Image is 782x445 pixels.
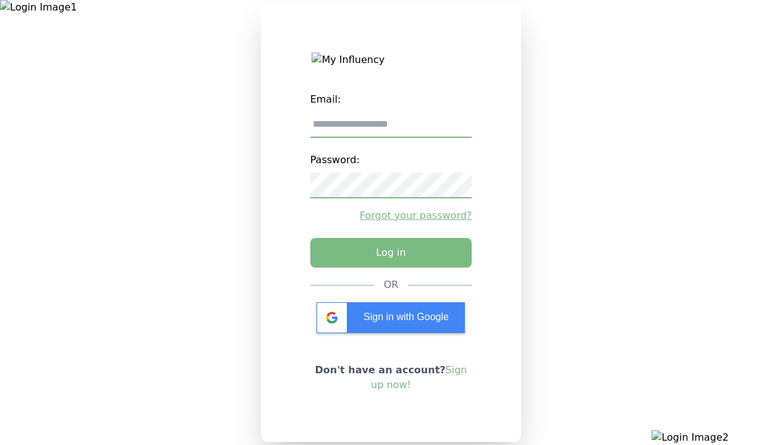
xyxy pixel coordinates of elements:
[310,238,472,268] button: Log in
[363,311,449,322] span: Sign in with Google
[312,53,470,67] img: My Influency
[310,148,472,172] label: Password:
[310,87,472,112] label: Email:
[652,430,782,445] img: Login Image2
[384,278,399,292] div: OR
[317,302,465,333] div: Sign in with Google
[310,363,472,392] p: Don't have an account?
[310,208,472,223] a: Forgot your password?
